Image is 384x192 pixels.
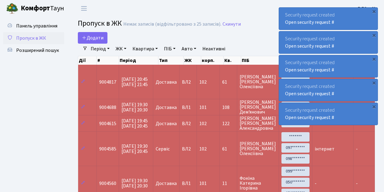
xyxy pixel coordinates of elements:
[156,105,177,110] span: Доставка
[78,32,107,44] a: Додати
[99,146,116,152] span: 9004585
[88,44,112,54] a: Період
[123,21,221,27] div: Немає записів (відфільтровано з 25 записів).
[285,67,334,73] a: Open security request #
[97,56,119,65] th: #
[222,80,234,85] span: 61
[371,8,377,14] div: ×
[78,18,122,29] span: Пропуск в ЖК
[78,56,97,65] th: Дії
[279,79,378,101] div: Security request created
[222,181,234,186] span: 11
[240,176,276,190] span: Фокіна Катерина Ігорівна
[199,146,207,152] span: 102
[161,44,178,54] a: ПІБ
[99,120,116,127] span: 9004615
[356,146,358,152] span: -
[156,181,177,186] span: Доставка
[156,147,170,151] span: Сервіс
[82,34,103,41] span: Додати
[113,44,129,54] a: ЖК
[121,118,148,129] span: [DATE] 19:45 [DATE] 20:45
[156,80,177,85] span: Доставка
[240,74,276,89] span: [PERSON_NAME] [PERSON_NAME] Олексіївна
[222,121,234,126] span: 122
[201,56,224,65] th: корп.
[315,146,335,152] span: інтернет
[199,180,207,187] span: 101
[182,105,194,110] span: ВЛ1
[199,104,207,111] span: 101
[279,8,378,30] div: Security request created
[279,55,378,77] div: Security request created
[16,23,57,29] span: Панель управління
[371,80,377,86] div: ×
[182,181,194,186] span: ВЛ1
[6,2,18,15] img: logo.png
[16,35,46,42] span: Пропуск в ЖК
[99,180,116,187] span: 9004560
[121,143,148,155] span: [DATE] 19:30 [DATE] 20:45
[21,3,50,13] b: Комфорт
[240,100,276,114] span: [PERSON_NAME] [PERSON_NAME] Дем'янович
[3,44,64,56] a: Розширений пошук
[76,3,92,13] button: Переключити навігацію
[3,32,64,44] a: Пропуск в ЖК
[356,180,358,187] span: -
[182,147,194,151] span: ВЛ2
[285,114,334,121] a: Open security request #
[279,103,378,125] div: Security request created
[285,43,334,49] a: Open security request #
[222,105,234,110] span: 108
[222,147,234,151] span: 61
[240,141,276,156] span: [PERSON_NAME] [PERSON_NAME] Олексіївна
[119,56,158,65] th: Період
[99,79,116,85] span: 9004817
[99,104,116,111] span: 9004688
[279,31,378,53] div: Security request created
[371,32,377,38] div: ×
[182,121,194,126] span: ВЛ2
[240,116,276,131] span: [PERSON_NAME] [PERSON_NAME] Александровна
[200,44,228,54] a: Неактивні
[285,19,334,26] a: Open security request #
[121,101,148,113] span: [DATE] 19:30 [DATE] 20:30
[315,180,317,187] span: -
[156,121,177,126] span: Доставка
[3,20,64,32] a: Панель управління
[121,177,148,189] span: [DATE] 19:30 [DATE] 20:30
[184,56,201,65] th: ЖК
[21,3,64,14] span: Таун
[182,80,194,85] span: ВЛ2
[199,79,207,85] span: 102
[224,56,241,65] th: Кв.
[199,120,207,127] span: 102
[223,21,241,27] a: Скинути
[130,44,160,54] a: Квартира
[371,56,377,62] div: ×
[16,47,59,54] span: Розширений пошук
[371,103,377,110] div: ×
[358,5,377,12] a: ВЛ2 -. К.
[285,90,334,97] a: Open security request #
[179,44,199,54] a: Авто
[121,76,148,88] span: [DATE] 20:45 [DATE] 21:45
[241,56,284,65] th: ПІБ
[158,56,184,65] th: Тип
